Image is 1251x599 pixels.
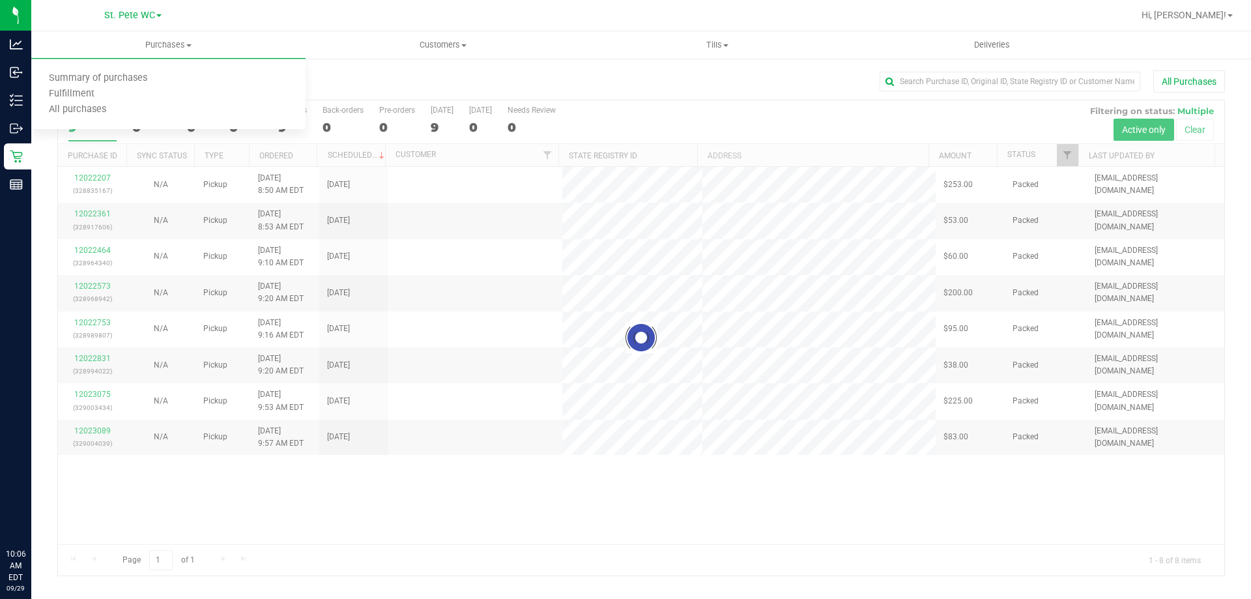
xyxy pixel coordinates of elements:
[10,122,23,135] inline-svg: Outbound
[10,38,23,51] inline-svg: Analytics
[1153,70,1225,93] button: All Purchases
[581,39,854,51] span: Tills
[31,73,165,84] span: Summary of purchases
[306,39,579,51] span: Customers
[1142,10,1226,20] span: Hi, [PERSON_NAME]!
[13,495,52,534] iframe: Resource center
[10,94,23,107] inline-svg: Inventory
[10,178,23,191] inline-svg: Reports
[31,104,124,115] span: All purchases
[31,31,306,59] a: Purchases Summary of purchases Fulfillment All purchases
[104,10,155,21] span: St. Pete WC
[580,31,854,59] a: Tills
[6,548,25,583] p: 10:06 AM EDT
[31,39,306,51] span: Purchases
[880,72,1140,91] input: Search Purchase ID, Original ID, State Registry ID or Customer Name...
[31,89,112,100] span: Fulfillment
[956,39,1028,51] span: Deliveries
[10,66,23,79] inline-svg: Inbound
[855,31,1129,59] a: Deliveries
[306,31,580,59] a: Customers
[6,583,25,593] p: 09/29
[10,150,23,163] inline-svg: Retail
